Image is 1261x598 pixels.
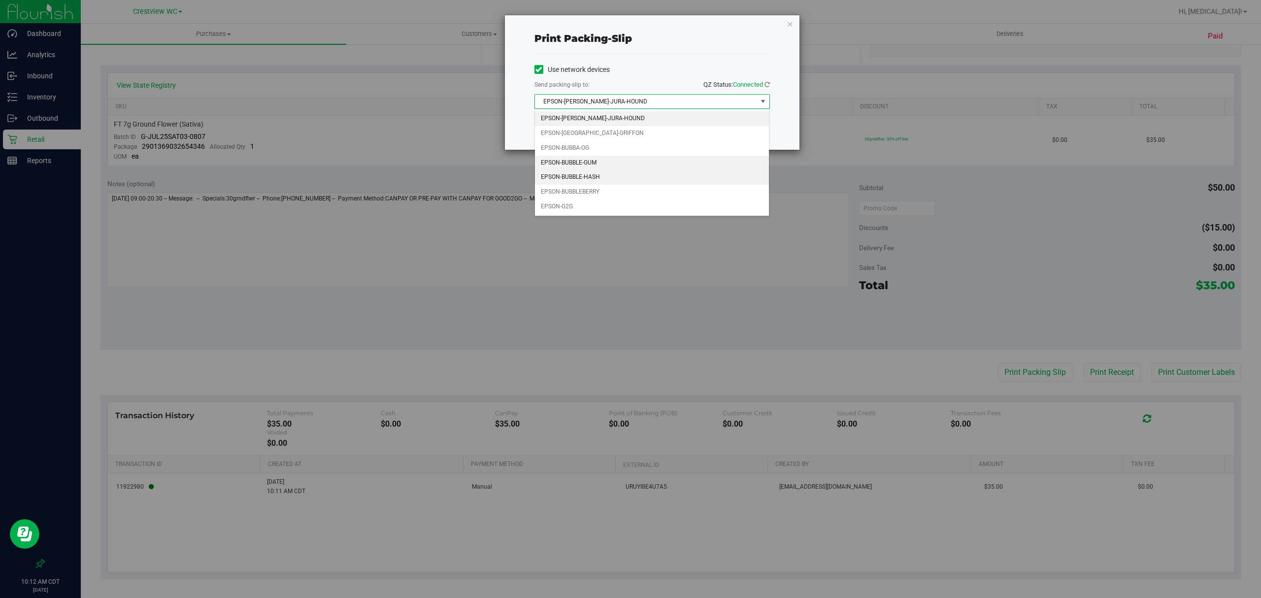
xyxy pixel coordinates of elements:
label: Use network devices [534,65,610,75]
li: EPSON-[PERSON_NAME]-JURA-HOUND [535,111,769,126]
span: Connected [733,81,763,88]
li: EPSON-BUBBA-OG [535,141,769,156]
span: Print packing-slip [534,33,632,44]
li: EPSON-[GEOGRAPHIC_DATA]-GRIFFON [535,126,769,141]
li: EPSON-BUBBLEBERRY [535,185,769,199]
span: select [757,95,769,108]
iframe: Resource center [10,519,39,549]
li: EPSON-G2G [535,199,769,214]
label: Send packing-slip to: [534,80,590,89]
span: QZ Status: [703,81,770,88]
li: EPSON-BUBBLE-HASH [535,170,769,185]
span: EPSON-[PERSON_NAME]-JURA-HOUND [535,95,757,108]
li: EPSON-BUBBLE-GUM [535,156,769,170]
